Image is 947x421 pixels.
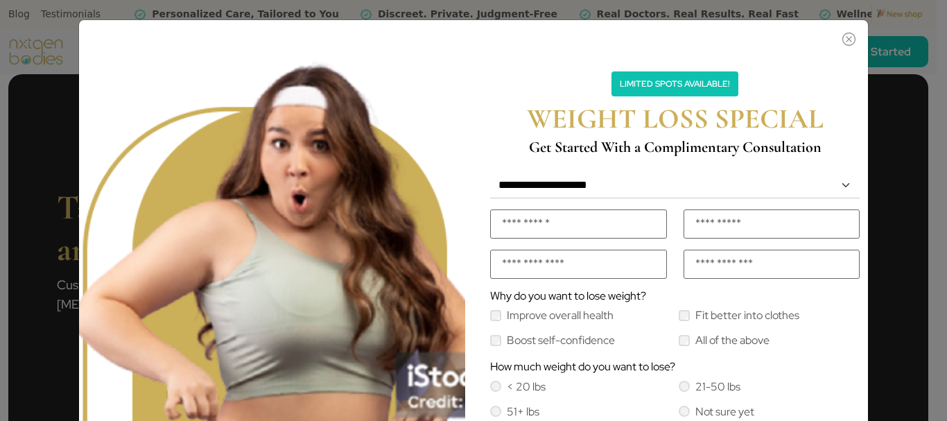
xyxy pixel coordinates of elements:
[490,173,860,198] select: Default select example
[611,71,738,96] p: Limited Spots Available!
[482,27,858,44] button: Close
[507,381,546,393] label: < 20 lbs
[493,102,857,135] h2: WEIGHT LOSS SPECIAL
[695,335,770,346] label: All of the above
[493,138,857,156] h4: Get Started With a Complimentary Consultation
[695,406,754,418] label: Not sure yet
[695,310,799,321] label: Fit better into clothes
[507,406,539,418] label: 51+ lbs
[695,381,740,393] label: 21-50 lbs
[507,335,615,346] label: Boost self-confidence
[490,291,646,302] label: Why do you want to lose weight?
[490,361,675,372] label: How much weight do you want to lose?
[507,310,614,321] label: Improve overall health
